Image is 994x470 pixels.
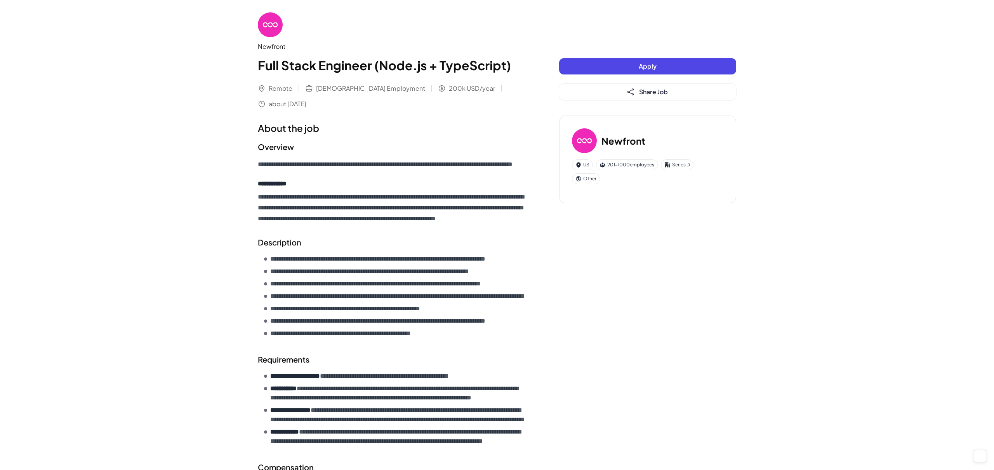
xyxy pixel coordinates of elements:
[258,42,528,51] div: Newfront
[661,159,693,170] div: Series D
[258,354,528,365] h2: Requirements
[572,128,597,153] img: Ne
[258,121,528,135] h1: About the job
[601,134,645,148] h3: Newfront
[269,84,292,93] span: Remote
[269,99,306,109] span: about [DATE]
[316,84,425,93] span: [DEMOGRAPHIC_DATA] Employment
[258,141,528,153] h2: Overview
[596,159,658,170] div: 201-1000 employees
[572,159,593,170] div: US
[449,84,495,93] span: 200k USD/year
[572,173,600,184] div: Other
[258,56,528,74] h1: Full Stack Engineer (Node.js + TypeScript)
[639,88,668,96] span: Share Job
[559,58,736,74] button: Apply
[258,12,283,37] img: Ne
[559,84,736,100] button: Share Job
[639,62,657,70] span: Apply
[258,237,528,248] h2: Description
